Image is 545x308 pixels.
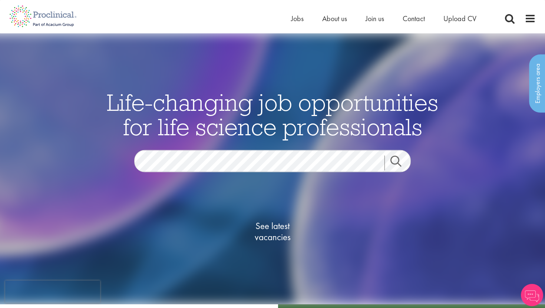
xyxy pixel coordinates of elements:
img: Chatbot [521,284,543,306]
a: Job search submit button [384,156,416,170]
span: Life-changing job opportunities for life science professionals [107,87,438,142]
span: See latest vacancies [235,221,310,243]
a: Join us [366,14,384,23]
a: Contact [403,14,425,23]
a: See latestvacancies [235,191,310,272]
a: About us [322,14,347,23]
iframe: reCAPTCHA [5,281,100,303]
a: Upload CV [443,14,476,23]
a: Jobs [291,14,304,23]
